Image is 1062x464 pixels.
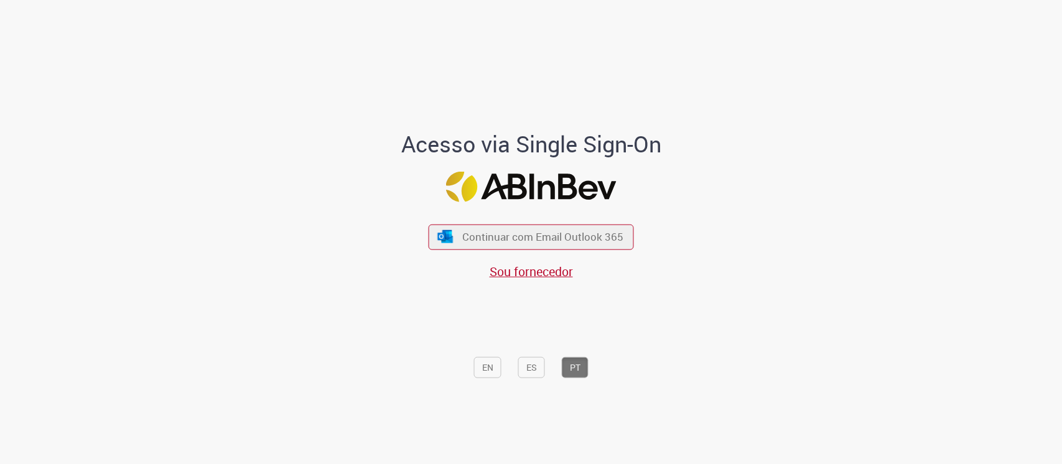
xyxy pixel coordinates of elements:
[490,262,573,279] a: Sou fornecedor
[436,230,454,243] img: ícone Azure/Microsoft 360
[358,132,704,157] h1: Acesso via Single Sign-On
[562,356,589,378] button: PT
[446,171,617,202] img: Logo ABInBev
[474,356,501,378] button: EN
[518,356,545,378] button: ES
[462,230,623,244] span: Continuar com Email Outlook 365
[429,224,634,249] button: ícone Azure/Microsoft 360 Continuar com Email Outlook 365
